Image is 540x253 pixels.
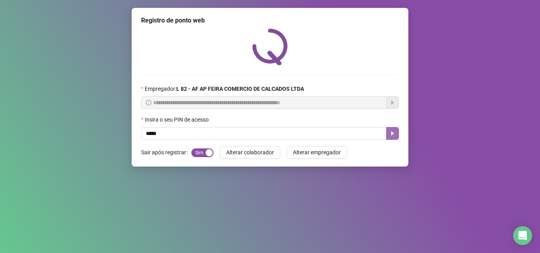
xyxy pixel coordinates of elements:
[293,148,341,157] span: Alterar empregador
[145,84,304,93] span: Empregador :
[287,146,347,159] button: Alterar empregador
[220,146,280,159] button: Alterar colaborador
[252,28,288,65] img: QRPoint
[146,100,151,105] span: info-circle
[226,148,274,157] span: Alterar colaborador
[141,115,214,124] label: Insira o seu PIN de acesso
[389,130,396,137] span: caret-right
[176,86,304,92] strong: L 82 - AF AP FEIRA COMERCIO DE CALCADOS LTDA
[141,16,399,25] div: Registro de ponto web
[513,226,532,245] div: Open Intercom Messenger
[141,146,191,159] label: Sair após registrar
